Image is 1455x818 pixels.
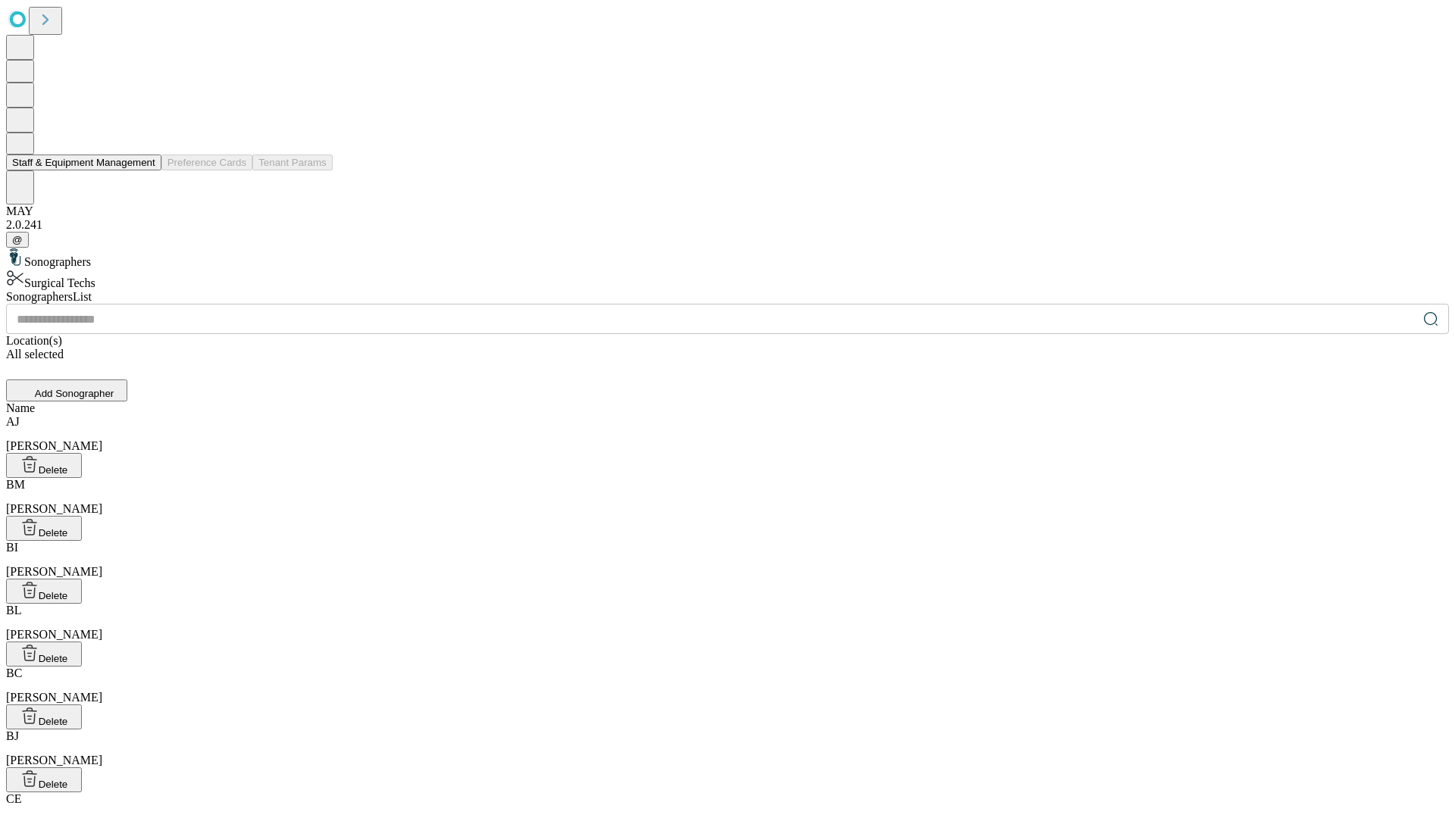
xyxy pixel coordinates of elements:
[6,704,82,729] button: Delete
[6,767,82,792] button: Delete
[6,729,19,742] span: BJ
[6,516,82,541] button: Delete
[6,642,82,667] button: Delete
[6,667,1449,704] div: [PERSON_NAME]
[39,527,68,539] span: Delete
[6,604,21,617] span: BL
[6,478,1449,516] div: [PERSON_NAME]
[35,388,114,399] span: Add Sonographer
[6,415,20,428] span: AJ
[6,204,1449,218] div: MAY
[39,464,68,476] span: Delete
[12,234,23,245] span: @
[6,348,1449,361] div: All selected
[6,248,1449,269] div: Sonographers
[6,379,127,401] button: Add Sonographer
[6,478,25,491] span: BM
[6,232,29,248] button: @
[6,415,1449,453] div: [PERSON_NAME]
[6,401,1449,415] div: Name
[252,155,333,170] button: Tenant Params
[6,667,22,679] span: BC
[6,290,1449,304] div: Sonographers List
[6,155,161,170] button: Staff & Equipment Management
[161,155,252,170] button: Preference Cards
[6,541,1449,579] div: [PERSON_NAME]
[39,779,68,790] span: Delete
[39,653,68,664] span: Delete
[6,541,18,554] span: BI
[6,604,1449,642] div: [PERSON_NAME]
[6,453,82,478] button: Delete
[6,579,82,604] button: Delete
[6,334,62,347] span: Location(s)
[6,218,1449,232] div: 2.0.241
[6,269,1449,290] div: Surgical Techs
[39,716,68,727] span: Delete
[39,590,68,601] span: Delete
[6,729,1449,767] div: [PERSON_NAME]
[6,792,21,805] span: CE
